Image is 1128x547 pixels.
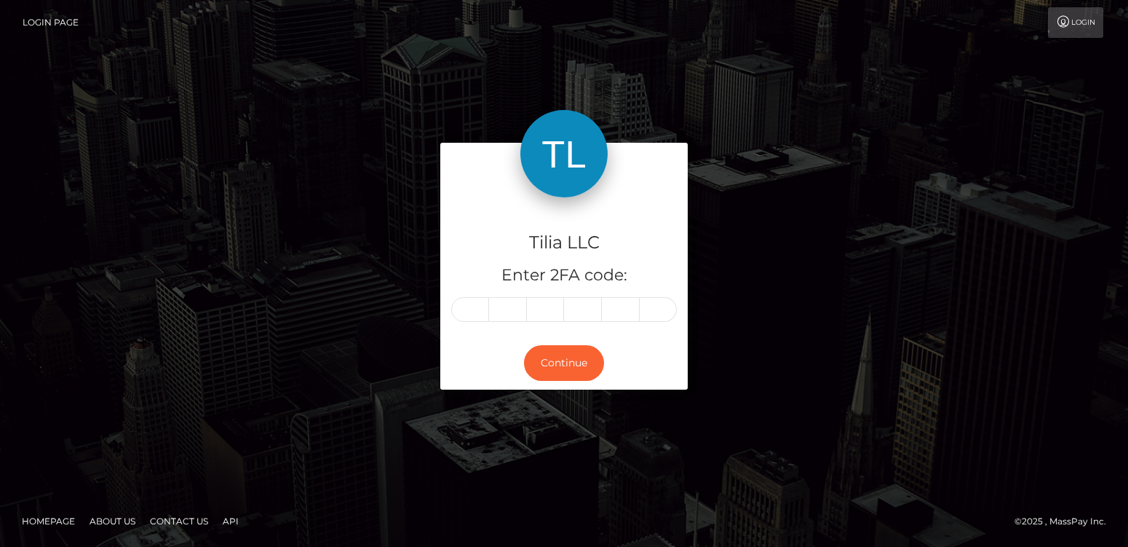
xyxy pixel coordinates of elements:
[451,264,677,287] h5: Enter 2FA code:
[520,110,608,197] img: Tilia LLC
[16,510,81,532] a: Homepage
[84,510,141,532] a: About Us
[451,230,677,256] h4: Tilia LLC
[1014,513,1117,530] div: © 2025 , MassPay Inc.
[217,510,245,532] a: API
[1048,7,1103,38] a: Login
[524,345,604,381] button: Continue
[23,7,79,38] a: Login Page
[144,510,214,532] a: Contact Us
